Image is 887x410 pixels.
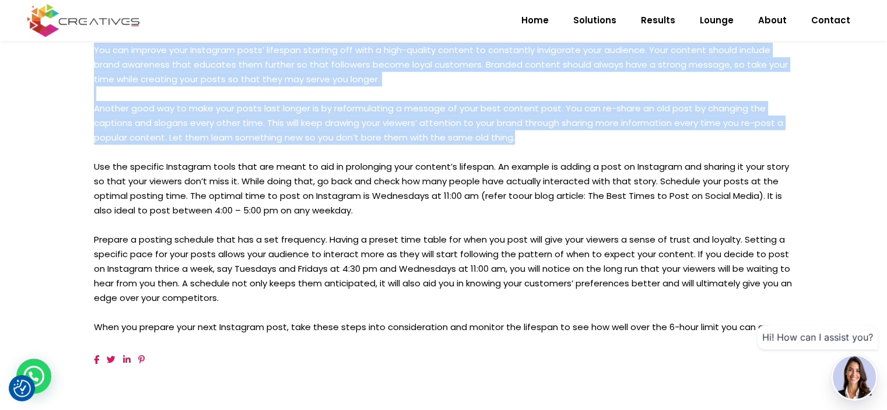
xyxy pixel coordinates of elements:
span: Solutions [573,5,616,36]
img: Creatives [24,2,142,38]
a: Solutions [561,5,629,36]
span: About [758,5,787,36]
a: link [107,353,115,366]
p: You can improve your Instagram posts’ lifespan starting off with a high-quality content to consta... [94,43,794,334]
img: Revisit consent button [13,380,31,397]
div: Hi! How can I assist you? [758,325,878,349]
a: link [94,353,99,366]
span: Contact [811,5,850,36]
span: Lounge [700,5,734,36]
span: Results [641,5,675,36]
a: Lounge [688,5,746,36]
a: link [123,353,131,366]
a: our blog article [518,190,584,202]
a: Contact [799,5,863,36]
a: Home [509,5,561,36]
img: agent [833,356,876,399]
button: Consent Preferences [13,380,31,397]
a: Results [629,5,688,36]
a: link [138,353,145,366]
span: Home [521,5,549,36]
a: About [746,5,799,36]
